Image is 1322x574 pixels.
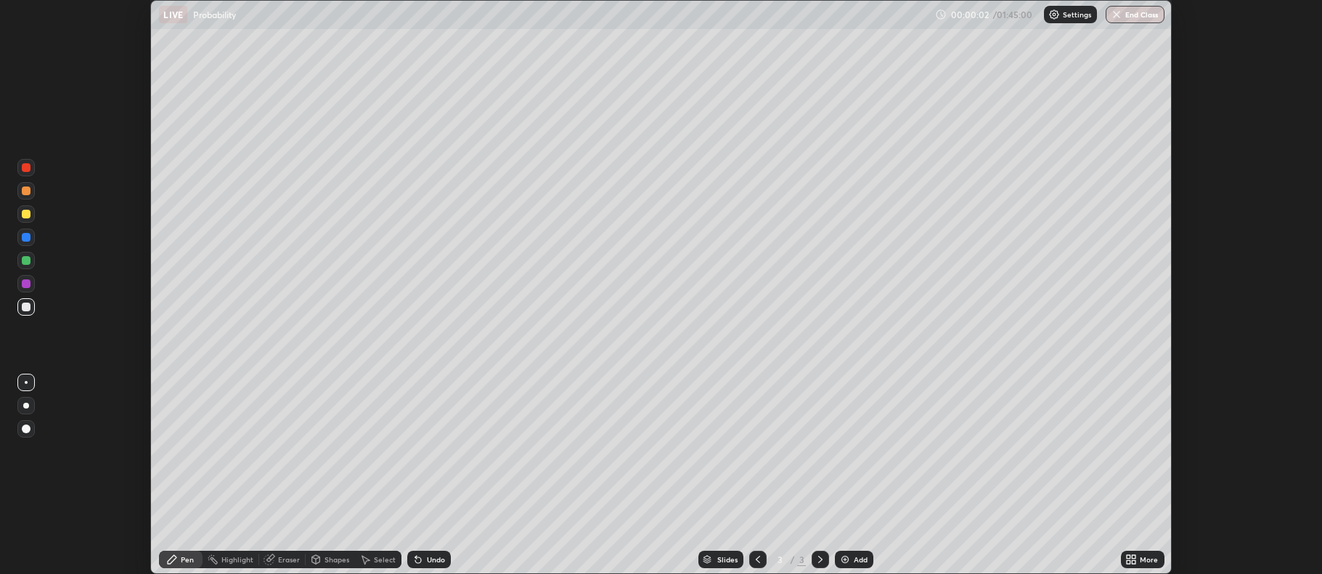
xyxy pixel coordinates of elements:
img: end-class-cross [1111,9,1122,20]
div: Slides [717,556,738,563]
div: Undo [427,556,445,563]
p: Probability [193,9,236,20]
img: class-settings-icons [1048,9,1060,20]
img: add-slide-button [839,554,851,565]
p: Settings [1063,11,1091,18]
div: Shapes [325,556,349,563]
div: More [1140,556,1158,563]
p: LIVE [163,9,183,20]
div: Select [374,556,396,563]
div: 3 [797,553,806,566]
div: Pen [181,556,194,563]
div: Eraser [278,556,300,563]
div: Highlight [221,556,253,563]
button: End Class [1106,6,1164,23]
div: / [790,555,794,564]
div: 3 [772,555,787,564]
div: Add [854,556,868,563]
